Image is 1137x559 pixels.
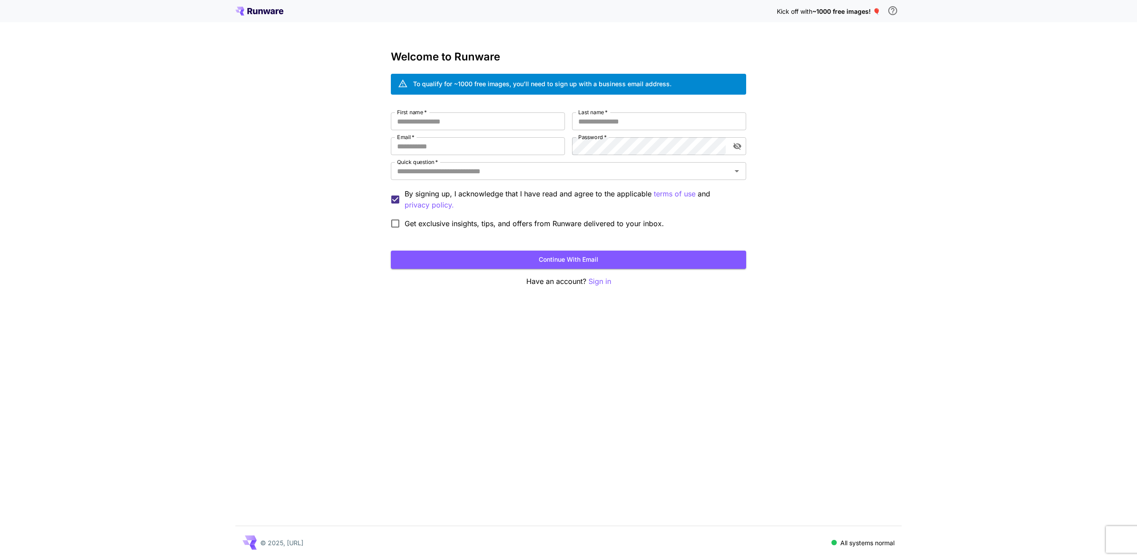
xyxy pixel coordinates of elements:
button: In order to qualify for free credit, you need to sign up with a business email address and click ... [884,2,902,20]
label: Password [578,133,607,141]
button: Open [731,165,743,177]
h3: Welcome to Runware [391,51,746,63]
label: First name [397,108,427,116]
span: Get exclusive insights, tips, and offers from Runware delivered to your inbox. [405,218,664,229]
p: Have an account? [391,276,746,287]
span: Kick off with [777,8,812,15]
p: privacy policy. [405,200,454,211]
button: By signing up, I acknowledge that I have read and agree to the applicable and privacy policy. [654,188,696,200]
button: Continue with email [391,251,746,269]
label: Email [397,133,414,141]
button: Sign in [588,276,611,287]
p: All systems normal [840,538,894,547]
div: To qualify for ~1000 free images, you’ll need to sign up with a business email address. [413,79,672,88]
span: ~1000 free images! 🎈 [812,8,880,15]
label: Last name [578,108,608,116]
label: Quick question [397,158,438,166]
p: © 2025, [URL] [260,538,303,547]
p: terms of use [654,188,696,200]
p: By signing up, I acknowledge that I have read and agree to the applicable and [405,188,739,211]
button: toggle password visibility [729,138,745,154]
button: By signing up, I acknowledge that I have read and agree to the applicable terms of use and [405,200,454,211]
